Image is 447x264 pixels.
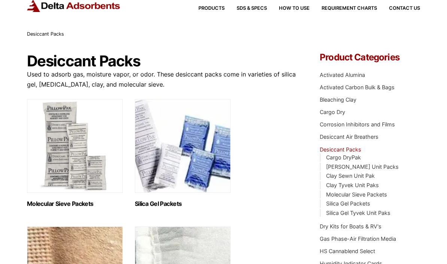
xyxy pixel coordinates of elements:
a: Requirement Charts [310,6,377,11]
a: Silica Gel Tyvek Unit Paks [326,210,390,216]
a: SDS & SPECS [225,6,267,11]
span: How to Use [279,6,310,11]
a: Desiccant Air Breathers [320,134,378,140]
a: Cargo Dry [320,109,345,115]
a: Clay Sewn Unit Pak [326,173,375,179]
a: Gas Phase-Air Filtration Media [320,236,396,242]
a: Desiccant Packs [320,147,361,153]
p: Used to adsorb gas, moisture vapor, or odor. These desiccant packs come in varieties of silica ge... [27,70,301,90]
a: Cargo DryPak [326,154,361,161]
a: Activated Carbon Bulk & Bags [320,84,395,91]
h4: Product Categories [320,53,420,62]
h2: Molecular Sieve Packets [27,201,123,208]
a: Products [186,6,225,11]
span: Desiccant Packs [27,31,64,37]
span: SDS & SPECS [237,6,267,11]
a: Activated Alumina [320,72,365,78]
span: Contact Us [389,6,420,11]
img: Molecular Sieve Packets [27,99,123,193]
a: HS Cannablend Select [320,248,375,255]
a: Visit product category Silica Gel Packets [135,99,231,208]
a: Visit product category Molecular Sieve Packets [27,99,123,208]
span: Requirement Charts [322,6,377,11]
h1: Desiccant Packs [27,53,301,70]
img: Silica Gel Packets [135,99,231,193]
a: Corrosion Inhibitors and Films [320,121,395,128]
a: Molecular Sieve Packets [326,192,387,198]
a: [PERSON_NAME] Unit Packs [326,164,399,170]
span: Products [198,6,225,11]
a: Dry Kits for Boats & RV's [320,223,381,230]
h2: Silica Gel Packets [135,201,231,208]
a: Silica Gel Packets [326,201,370,207]
a: Clay Tyvek Unit Paks [326,182,379,189]
a: Contact Us [377,6,420,11]
a: How to Use [267,6,310,11]
a: Bleaching Clay [320,97,356,103]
